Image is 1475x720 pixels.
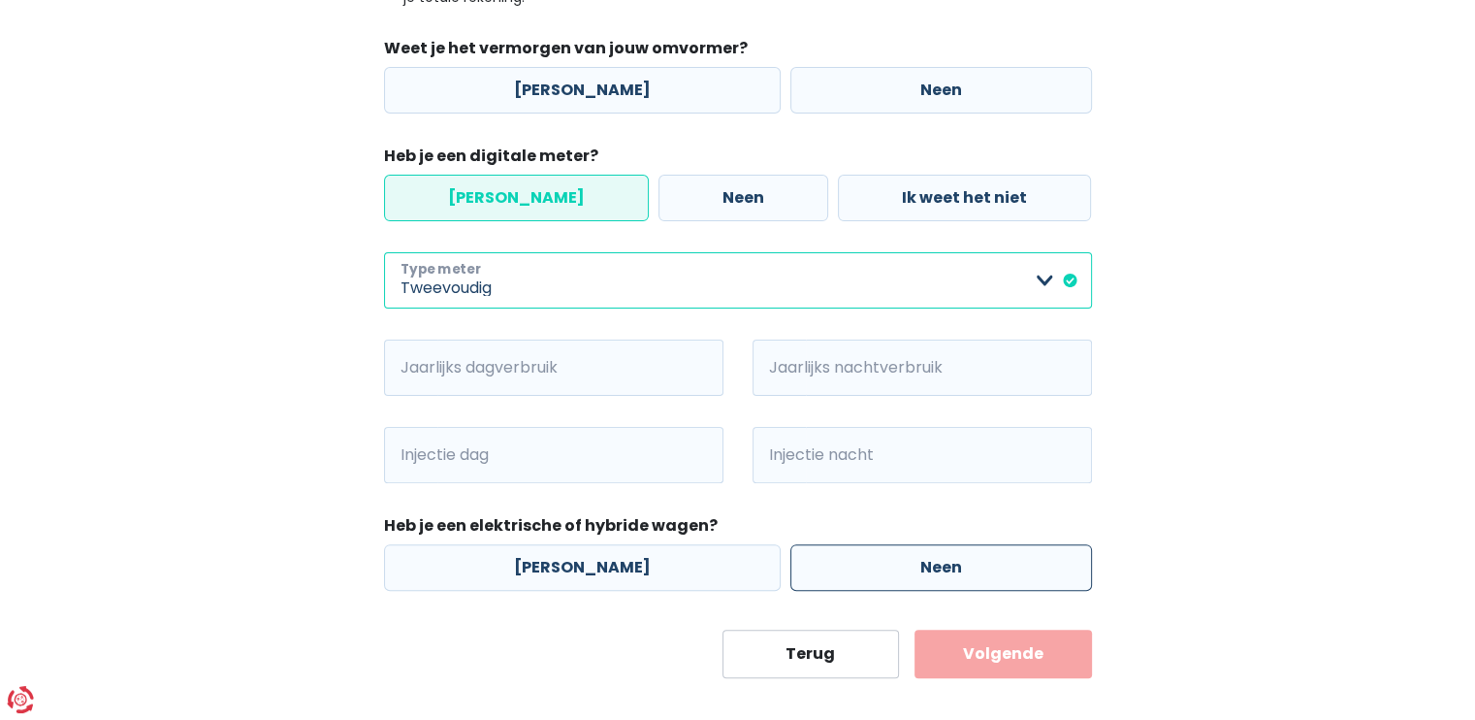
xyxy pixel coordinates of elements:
[384,37,1092,67] legend: Weet je het vermorgen van jouw omvormer?
[384,427,437,483] span: kWh
[384,145,1092,175] legend: Heb je een digitale meter?
[790,544,1092,591] label: Neen
[384,340,437,396] span: kWh
[384,175,649,221] label: [PERSON_NAME]
[838,175,1091,221] label: Ik weet het niet
[384,514,1092,544] legend: Heb je een elektrische of hybride wagen?
[658,175,828,221] label: Neen
[722,630,900,678] button: Terug
[753,427,806,483] span: kWh
[384,544,781,591] label: [PERSON_NAME]
[914,630,1092,678] button: Volgende
[753,340,806,396] span: kWh
[790,67,1092,114] label: Neen
[384,67,781,114] label: [PERSON_NAME]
